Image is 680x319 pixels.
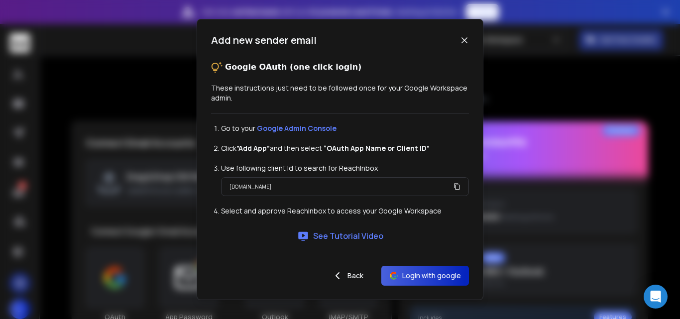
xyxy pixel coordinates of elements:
button: Back [324,266,371,286]
h1: Add new sender email [211,33,317,47]
p: Google OAuth (one click login) [225,61,361,73]
li: Go to your [221,123,469,133]
p: [DOMAIN_NAME] [229,182,271,192]
li: Click and then select [221,143,469,153]
p: These instructions just need to be followed once for your Google Workspace admin. [211,83,469,103]
strong: “OAuth App Name or Client ID” [324,143,430,153]
button: Login with google [381,266,469,286]
li: Select and approve ReachInbox to access your Google Workspace [221,206,469,216]
div: Open Intercom Messenger [644,285,668,309]
strong: ”Add App” [236,143,270,153]
img: tips [211,61,223,73]
li: Use following client Id to search for ReachInbox: [221,163,469,173]
a: See Tutorial Video [297,230,383,242]
a: Google Admin Console [257,123,337,133]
